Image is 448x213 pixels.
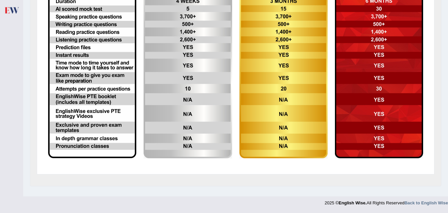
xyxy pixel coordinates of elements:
a: Back to English Wise [405,200,448,205]
strong: English Wise. [339,200,366,205]
div: 2025 © All Rights Reserved [325,196,448,206]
